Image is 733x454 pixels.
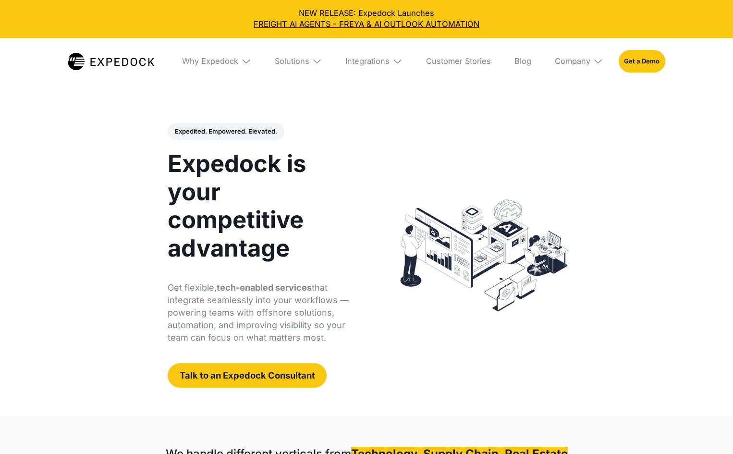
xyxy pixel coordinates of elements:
[338,38,410,85] div: Integrations
[555,56,590,66] div: Company
[619,50,665,73] a: Get a Demo
[275,56,309,66] div: Solutions
[174,38,259,85] div: Why Expedock
[418,38,499,85] a: Customer Stories
[217,282,312,293] strong: tech-enabled services
[8,8,725,30] div: NEW RELEASE: Expedock Launches
[8,19,725,30] a: FREIGHT AI AGENTS - FREYA & AI OUTLOOK AUTOMATION
[547,38,611,85] div: Company
[168,149,356,263] h1: Expedock is your competitive advantage
[267,38,330,85] div: Solutions
[506,38,539,85] a: Blog
[168,363,327,388] a: Talk to an Expedock Consultant
[345,56,390,66] div: Integrations
[168,282,356,344] p: Get flexible, that integrate seamlessly into your workflows — powering teams with offshore soluti...
[182,56,238,66] div: Why Expedock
